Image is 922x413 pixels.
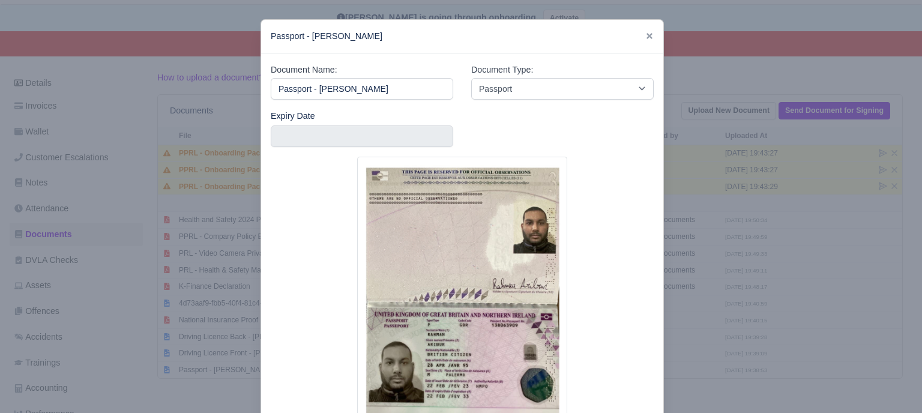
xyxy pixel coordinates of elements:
[261,20,663,53] div: Passport - [PERSON_NAME]
[471,63,533,77] label: Document Type:
[271,63,337,77] label: Document Name:
[271,109,315,123] label: Expiry Date
[862,355,922,413] iframe: Chat Widget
